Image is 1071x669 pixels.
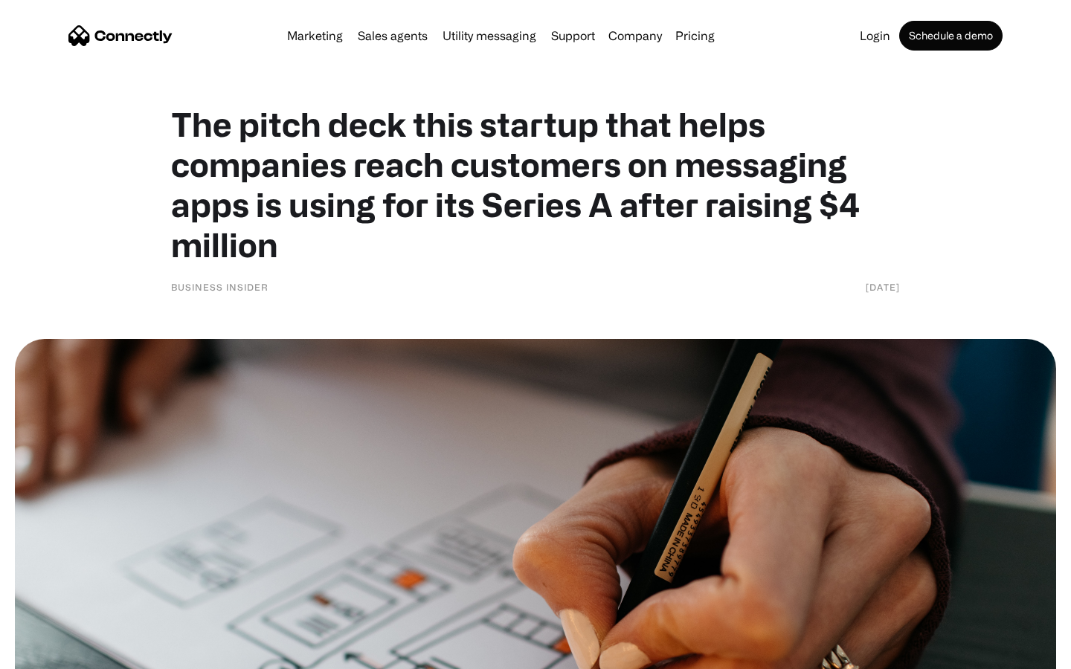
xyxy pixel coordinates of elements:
[281,30,349,42] a: Marketing
[171,104,900,265] h1: The pitch deck this startup that helps companies reach customers on messaging apps is using for i...
[669,30,721,42] a: Pricing
[171,279,268,294] div: Business Insider
[608,25,662,46] div: Company
[854,30,896,42] a: Login
[866,279,900,294] div: [DATE]
[437,30,542,42] a: Utility messaging
[352,30,434,42] a: Sales agents
[899,21,1003,51] a: Schedule a demo
[545,30,601,42] a: Support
